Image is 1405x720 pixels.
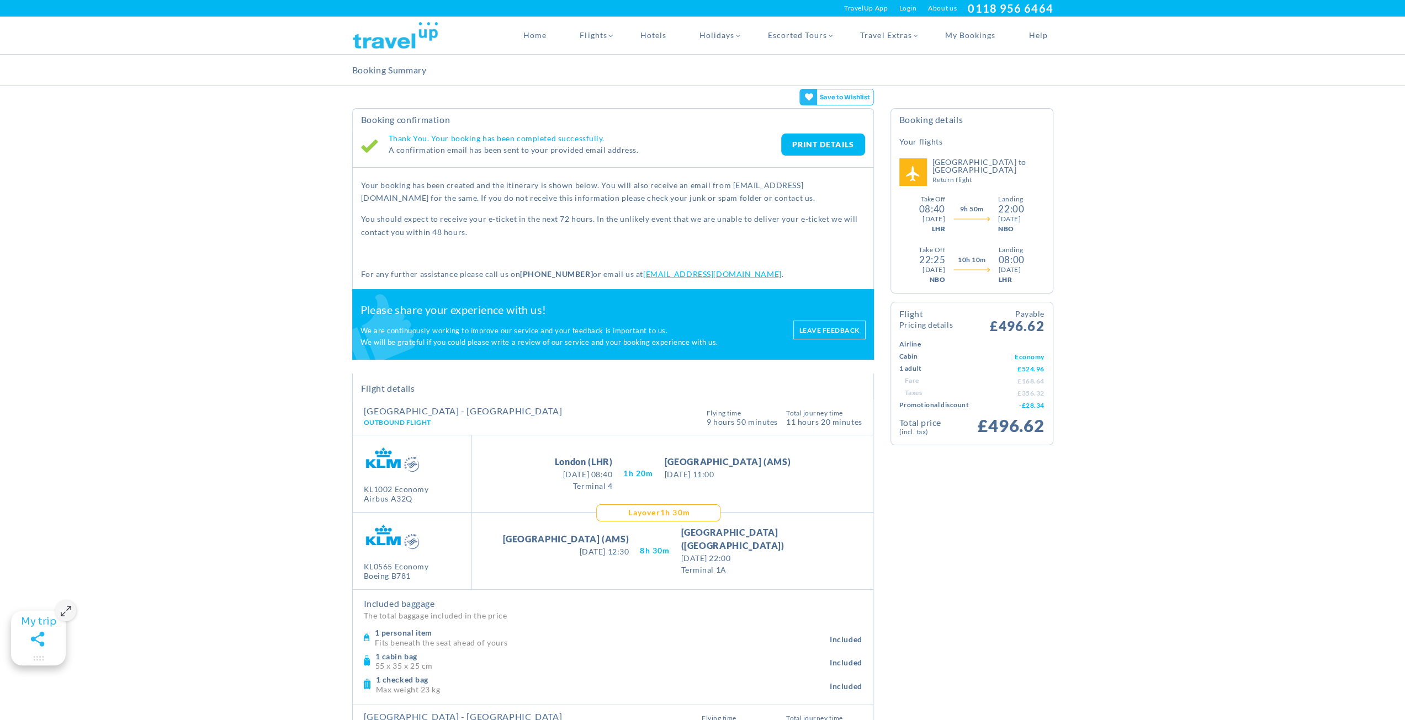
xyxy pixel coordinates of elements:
span: 11 hours 20 Minutes [786,417,862,426]
td: Total Price [899,417,972,436]
span: Included [830,656,862,669]
span: 9h 50m [960,204,984,214]
h5: Your Flights [899,136,943,147]
div: [DATE] [922,265,945,275]
a: Travel Extras [844,17,929,54]
p: For any further assistance please call us on or email us at . [361,268,865,280]
td: Taxes [899,387,1001,399]
h4: Flight [899,310,953,329]
span: Outbound Flight [364,418,431,426]
div: NBO [930,275,945,285]
span: Flying Time [707,410,778,417]
a: Flights [563,17,623,54]
h4: Booking Details [899,114,1045,134]
small: (Incl. Tax) [899,427,972,436]
span: 8H 30M [640,544,670,557]
a: Escorted Tours [751,17,844,54]
a: Hotels [624,17,683,54]
div: LHR [931,224,945,234]
span: Included [830,680,862,693]
h2: Booking Confirmation [361,114,865,125]
a: [EMAIL_ADDRESS][DOMAIN_NAME] [643,269,782,279]
span: £496.62 [990,308,1044,333]
h5: [GEOGRAPHIC_DATA] to [GEOGRAPHIC_DATA] [932,158,1045,183]
h4: 1 personal item [375,628,830,638]
div: Airbus A32Q [364,494,429,504]
div: 1H 30M [625,506,690,520]
gamitee-button: Get your friends' opinions [799,89,874,105]
span: Included [830,633,862,646]
h4: Included baggage [364,598,862,609]
span: 1H 20M [623,467,653,480]
div: Landing [998,245,1024,255]
td: Fare [899,375,1001,387]
span: London (LHR) [555,455,613,468]
td: £524.96 [1001,362,1045,375]
span: [GEOGRAPHIC_DATA] (AMS) [665,455,791,468]
div: 22:00 [998,204,1024,214]
p: Max weight 23 kg [376,685,830,693]
span: [DATE] 11:00 [665,468,791,480]
div: LHR [998,275,1024,285]
span: Terminal 4 [555,480,613,492]
td: £168.64 [1001,375,1045,387]
span: 10h 10m [958,255,985,265]
h2: Please share your experience with us! [360,303,782,317]
div: Boeing B781 [364,572,429,581]
div: Take Off [919,245,945,255]
a: Home [507,17,563,54]
div: KL1002 Economy [364,485,429,494]
h2: Booking Summary [352,55,427,86]
p: Your booking has been created and the itinerary is shown below. You will also receive an email fr... [361,179,865,205]
p: You should expect to receive your e-ticket in the next 72 hours. In the unlikely event that we ar... [361,212,865,238]
span: Layover [628,506,660,519]
a: 0118 956 6464 [968,2,1053,15]
a: My Bookings [929,17,1012,54]
img: KL.png [364,521,419,553]
span: 9 Hours 50 Minutes [707,417,778,426]
h4: [GEOGRAPHIC_DATA] - [GEOGRAPHIC_DATA] [364,407,563,415]
a: Leave feedback [793,321,866,339]
strong: [PHONE_NUMBER] [520,269,593,279]
td: 1 Adult [899,362,1001,375]
td: £356.32 [1001,387,1045,399]
td: -£28.34 [1001,399,1045,411]
small: Pricing Details [899,321,953,329]
gamitee-floater-minimize-handle: Maximize [11,611,66,665]
p: Fits beneath the seat ahead of yours [375,638,830,646]
p: A confirmation email has been sent to your provided email address. [389,143,781,156]
h4: 1 checked bag [376,675,830,685]
div: [DATE] [998,265,1024,275]
h2: Flight Details [361,383,865,394]
a: PRINT DETAILS [781,134,865,156]
div: 22:25 [919,255,945,265]
span: [GEOGRAPHIC_DATA] (AMS) [502,532,629,546]
span: [DATE] 12:30 [502,546,629,557]
span: [DATE] 08:40 [555,468,613,480]
div: 08:40 [919,204,945,214]
span: Total Journey Time [786,410,862,417]
td: Economy [1001,350,1045,362]
span: [DATE] 22:00 [681,552,842,564]
div: NBO [998,224,1024,234]
span: £496.62 [978,415,1044,436]
img: KL.png [364,444,419,476]
a: Help [1012,17,1053,54]
div: [DATE] [998,214,1024,224]
span: [GEOGRAPHIC_DATA] ([GEOGRAPHIC_DATA]) [681,526,842,552]
small: Payable [990,308,1044,319]
div: KL0565 Economy [364,562,429,572]
div: [DATE] [922,214,945,224]
p: 55 x 35 x 25 cm [375,661,830,669]
div: Landing [998,194,1024,204]
td: Airline [899,338,1001,350]
small: Return Flight [932,177,1045,183]
div: 08:00 [998,255,1024,265]
p: The total baggage included in the price [364,609,862,622]
a: Holidays [683,17,751,54]
div: Take Off [921,194,945,204]
h4: 1 cabin bag [375,652,830,662]
td: Promotional Discount [899,399,1001,411]
span: Terminal 1A [681,564,842,575]
h4: Thank You. Your booking has been completed successfully. [389,134,781,143]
